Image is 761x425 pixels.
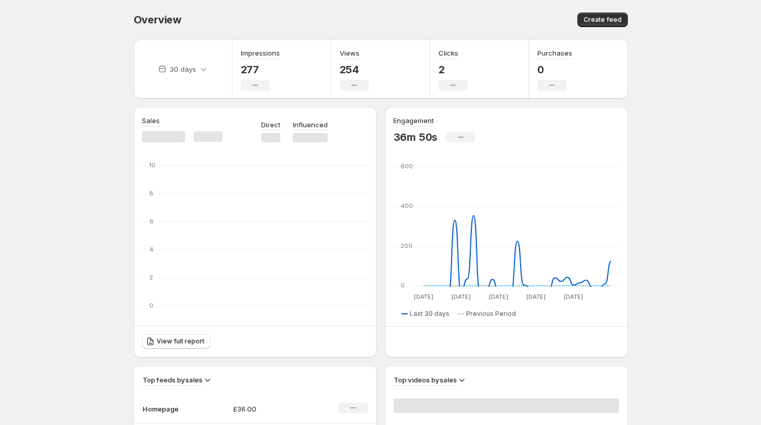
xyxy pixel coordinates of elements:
p: Homepage [143,404,195,414]
a: View full report [142,334,211,349]
h3: Views [340,48,359,58]
p: 254 [340,63,369,76]
span: View full report [157,337,204,346]
p: 2 [438,63,468,76]
span: Last 30 days [410,310,449,318]
p: 30 days [170,64,196,74]
h3: Engagement [393,115,434,126]
span: Overview [134,14,182,26]
span: Previous Period [466,310,516,318]
text: [DATE] [451,293,470,300]
text: 400 [401,202,413,209]
text: [DATE] [489,293,508,300]
p: 0 [537,63,572,76]
text: 4 [149,246,153,253]
h3: Purchases [537,48,572,58]
text: 6 [149,218,153,225]
h3: Sales [142,115,160,126]
text: 2 [149,274,153,281]
text: [DATE] [564,293,583,300]
text: [DATE] [526,293,546,300]
text: 0 [149,302,153,309]
text: 10 [149,162,156,169]
h3: Impressions [241,48,280,58]
h3: Top feeds by sales [143,375,202,385]
h3: Top videos by sales [394,375,457,385]
text: [DATE] [414,293,433,300]
text: 600 [401,163,413,170]
p: Influenced [293,119,328,130]
h3: Clicks [438,48,458,58]
p: £36.00 [233,404,307,414]
p: 36m 50s [393,131,438,143]
text: 0 [401,282,405,289]
button: Create feed [577,12,628,27]
span: Create feed [584,16,622,24]
text: 200 [401,242,412,249]
p: 277 [241,63,280,76]
p: Direct [261,119,280,130]
text: 8 [149,190,153,197]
